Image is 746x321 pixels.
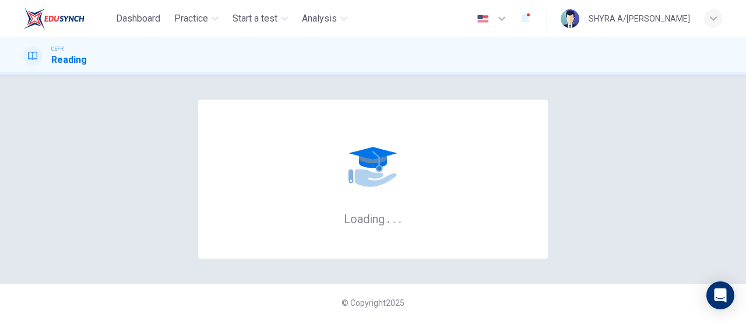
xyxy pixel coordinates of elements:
[233,12,277,26] span: Start a test
[398,208,402,227] h6: .
[561,9,579,28] img: Profile picture
[23,7,111,30] a: EduSynch logo
[589,12,690,26] div: SHYRA A/[PERSON_NAME]
[51,45,64,53] span: CEFR
[302,12,337,26] span: Analysis
[170,8,223,29] button: Practice
[344,211,402,226] h6: Loading
[297,8,352,29] button: Analysis
[174,12,208,26] span: Practice
[342,298,404,308] span: © Copyright 2025
[51,53,87,67] h1: Reading
[116,12,160,26] span: Dashboard
[111,8,165,29] button: Dashboard
[476,15,490,23] img: en
[228,8,293,29] button: Start a test
[706,281,734,309] div: Open Intercom Messenger
[392,208,396,227] h6: .
[23,7,85,30] img: EduSynch logo
[386,208,390,227] h6: .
